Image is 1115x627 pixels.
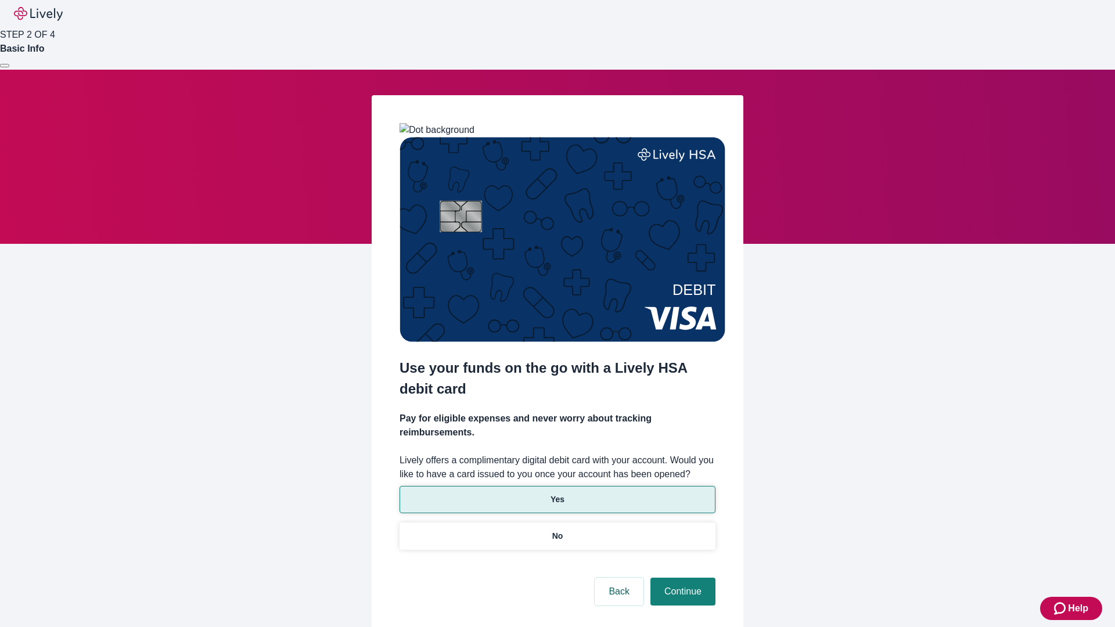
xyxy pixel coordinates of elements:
[1040,597,1102,620] button: Zendesk support iconHelp
[650,578,715,606] button: Continue
[400,412,715,439] h4: Pay for eligible expenses and never worry about tracking reimbursements.
[400,453,715,481] label: Lively offers a complimentary digital debit card with your account. Would you like to have a card...
[551,493,564,506] p: Yes
[1054,601,1068,615] svg: Zendesk support icon
[400,137,725,342] img: Debit card
[400,522,715,550] button: No
[400,486,715,513] button: Yes
[14,7,63,21] img: Lively
[400,358,715,399] h2: Use your funds on the go with a Lively HSA debit card
[552,530,563,542] p: No
[400,123,474,137] img: Dot background
[595,578,643,606] button: Back
[1068,601,1088,615] span: Help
